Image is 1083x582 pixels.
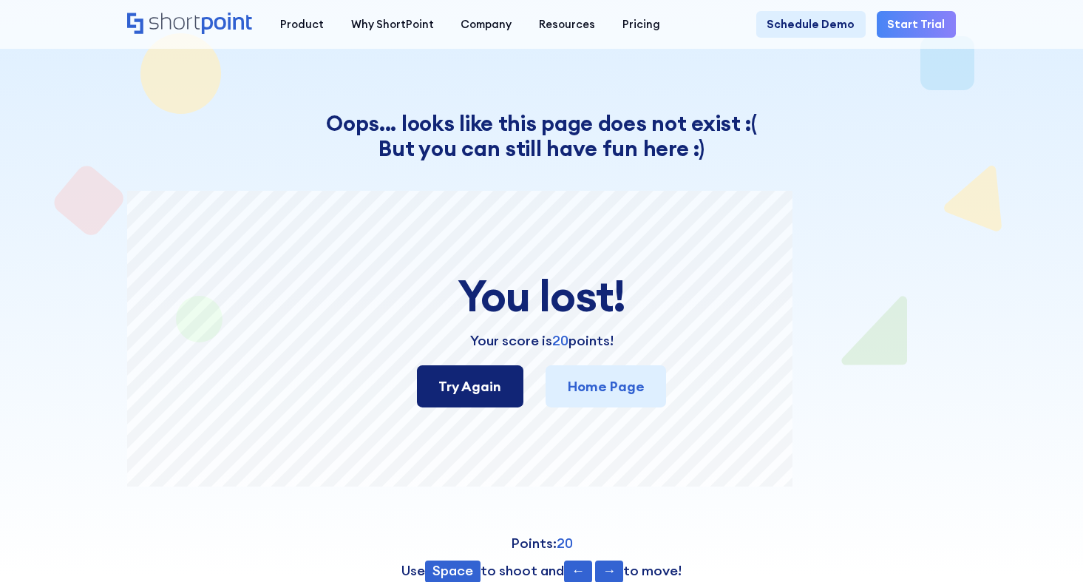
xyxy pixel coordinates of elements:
div: Pricing [622,16,660,33]
div: Resources [539,16,595,33]
div: Product [280,16,324,33]
div: Company [461,16,512,33]
a: Product [267,11,338,38]
span: 20 [557,535,573,552]
iframe: Chat Widget [817,410,1083,582]
a: Resources [526,11,609,38]
p: Use to shoot and to move! [127,561,956,581]
a: Company [447,11,526,38]
p: Points: [127,533,956,553]
h3: You lost! [458,272,625,319]
a: Try Again [417,365,523,407]
p: Your score is points! [470,331,614,351]
a: Home [127,13,253,36]
a: Why ShortPoint [337,11,447,38]
a: Start Trial [877,11,956,38]
a: Pricing [608,11,673,38]
a: Home Page [546,365,666,407]
span: 20 [552,332,568,349]
div: Why ShortPoint [351,16,434,33]
a: Schedule Demo [756,11,866,38]
h4: Oops... looks like this page does not exist :( But you can still have fun here :) [127,111,956,161]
